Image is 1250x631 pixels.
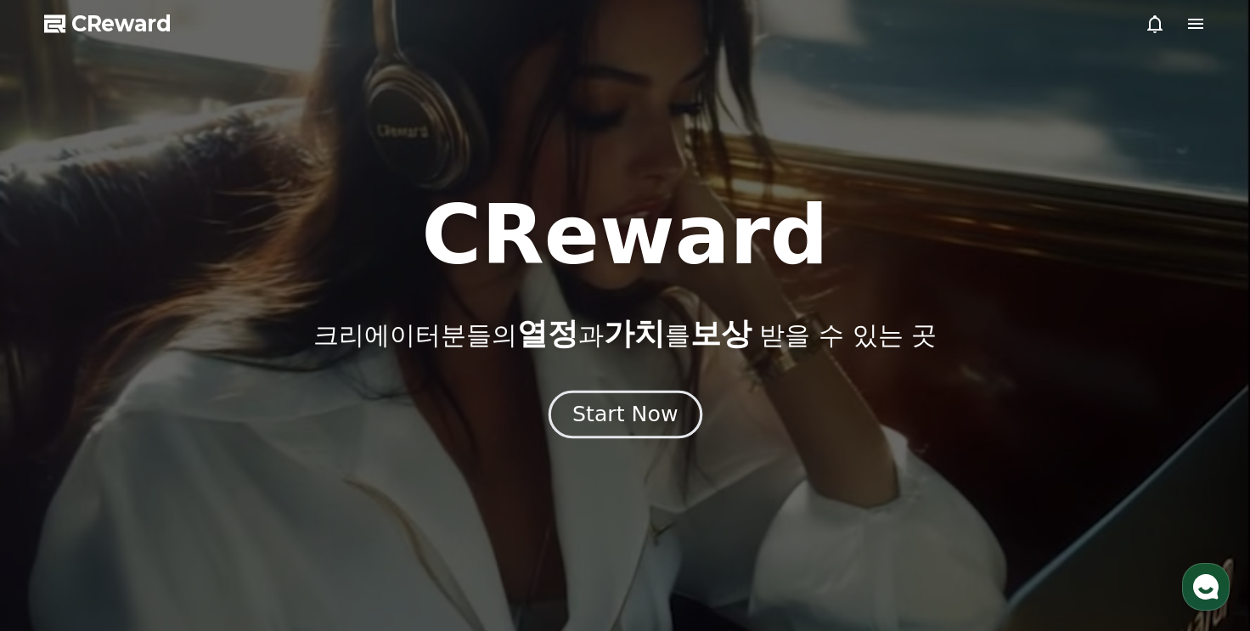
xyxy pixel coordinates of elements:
[122,442,190,459] span: 새 문의하기
[517,316,578,351] span: 열정
[262,516,283,529] span: 설정
[5,490,112,532] a: 홈
[690,316,752,351] span: 보상
[58,76,311,110] div: 안녕하세요, 크리워드입니다. [PERSON_NAME]는 15일 정책 강화 이후, 저작권 콘텐츠를 사용한 채널은 보류되고 있습니다. 채널에서 저작권 콘텐츠 사용이 확인되었습니다...
[53,516,64,529] span: 홈
[44,10,172,37] a: CReward
[572,400,678,429] div: Start Now
[604,316,665,351] span: 가치
[219,490,326,532] a: 설정
[58,61,113,76] div: Creward
[552,408,699,425] a: Start Now
[102,432,229,470] a: 새 문의하기
[8,54,323,117] a: Creward1시간 전 안녕하세요, 크리워드입니다. [PERSON_NAME]는 15일 정책 강화 이후, 저작권 콘텐츠를 사용한 채널은 보류되고 있습니다. 채널에서 저작권 콘텐...
[121,62,161,76] div: 1시간 전
[155,516,176,530] span: 대화
[17,20,53,41] span: 대화
[313,317,937,351] p: 크리에이터분들의 과 를 받을 수 있는 곳
[548,390,701,438] button: Start Now
[112,490,219,532] a: 대화
[71,10,172,37] span: CReward
[421,194,828,276] h1: CReward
